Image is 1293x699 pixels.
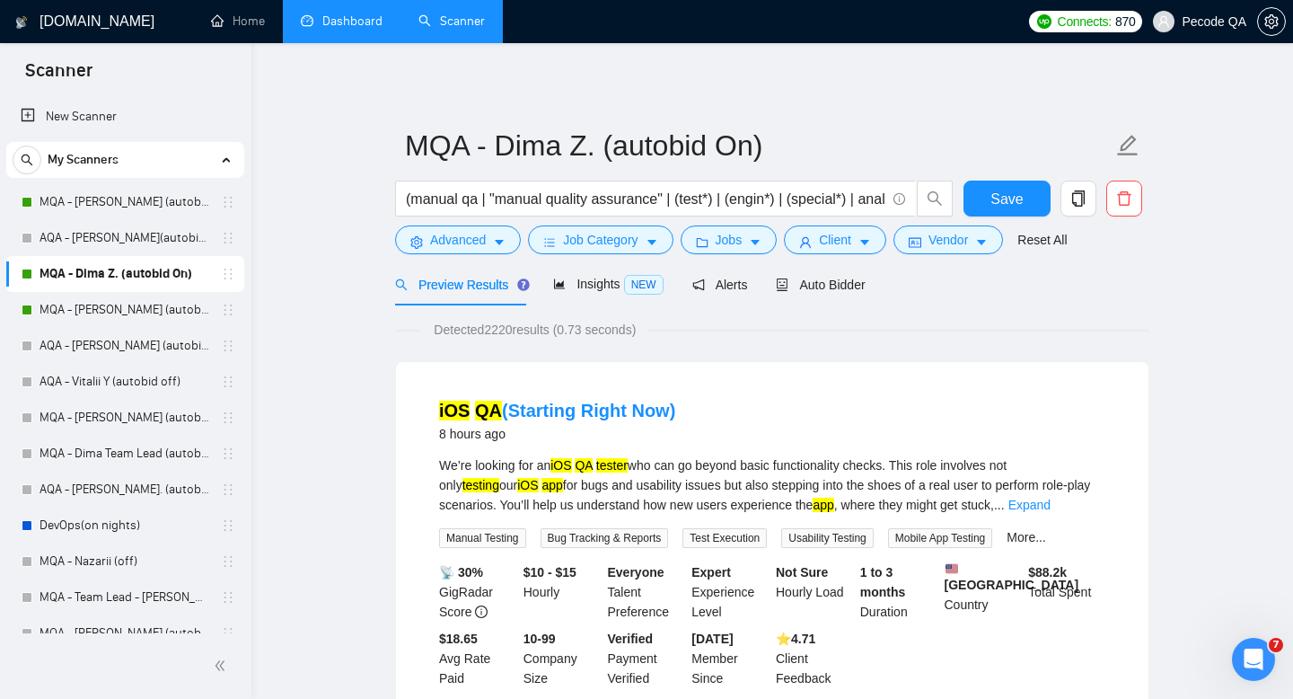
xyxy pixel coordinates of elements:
[40,580,210,615] a: MQA - Team Lead - [PERSON_NAME] (autobid night off) (28.03)
[1008,498,1051,512] a: Expand
[211,13,265,29] a: homeHome
[197,571,421,586] a: Відкрити в довідковому центрі
[691,565,731,580] b: Expert
[332,513,379,549] span: smiley reaction
[11,58,107,95] span: Scanner
[540,7,574,41] button: Згорнути вікно
[1028,565,1067,580] b: $ 88.2k
[688,562,772,622] div: Experience Level
[221,195,235,209] span: holder
[221,626,235,641] span: holder
[439,401,470,420] mark: iOS
[682,528,767,548] span: Test Execution
[439,423,675,445] div: 8 hours ago
[716,230,743,250] span: Jobs
[1058,12,1112,31] span: Connects:
[553,278,566,290] span: area-chart
[249,513,275,549] span: 😞
[40,436,210,472] a: MQA - Dima Team Lead (autobid on)
[439,632,478,646] b: $18.65
[776,632,815,646] b: ⭐️ 4.71
[1258,14,1285,29] span: setting
[40,615,210,651] a: MQA - [PERSON_NAME] (autobid off)
[40,508,210,544] a: DevOps(on nights)
[493,235,506,249] span: caret-down
[395,226,521,254] button: settingAdvancedcaret-down
[541,478,562,492] mark: app
[688,629,772,688] div: Member Since
[12,7,46,41] button: go back
[1106,181,1142,217] button: delete
[1060,181,1096,217] button: copy
[523,565,576,580] b: $10 - $15
[435,629,520,688] div: Avg Rate Paid
[541,528,669,548] span: Bug Tracking & Reports
[1037,14,1051,29] img: upwork-logo.png
[819,230,851,250] span: Client
[772,562,857,622] div: Hourly Load
[40,220,210,256] a: AQA - [PERSON_NAME](autobid ff) (Copy of Polina's)
[22,495,596,515] div: Ви отримали відповідь на своє запитання?
[439,456,1105,515] div: We’re looking for an who can go beyond basic functionality checks. This role involves not only ou...
[784,226,886,254] button: userClientcaret-down
[221,482,235,497] span: holder
[893,193,905,205] span: info-circle
[286,513,332,549] span: neutral face reaction
[596,458,628,473] mark: tester
[624,275,664,295] span: NEW
[418,13,485,29] a: searchScanner
[888,528,993,548] span: Mobile App Testing
[860,565,906,599] b: 1 to 3 months
[1115,12,1135,31] span: 870
[608,632,654,646] b: Verified
[1157,15,1170,28] span: user
[550,458,571,473] mark: iOS
[1116,134,1139,157] span: edit
[574,7,606,40] div: Закрити
[439,565,483,580] b: 📡 30%
[439,528,526,548] span: Manual Testing
[1269,638,1283,652] span: 7
[48,142,119,178] span: My Scanners
[40,364,210,400] a: AQA - Vitalii Y (autobid off)
[946,562,958,575] img: 🇺🇸
[520,629,604,688] div: Company Size
[1257,7,1286,36] button: setting
[475,401,502,420] mark: QA
[776,279,788,291] span: robot
[608,565,664,580] b: Everyone
[772,629,857,688] div: Client Feedback
[221,339,235,353] span: holder
[1061,190,1095,207] span: copy
[40,292,210,328] a: MQA - [PERSON_NAME] (autobid on)
[395,278,524,292] span: Preview Results
[40,400,210,436] a: MQA - [PERSON_NAME] (autobid off )
[692,279,705,291] span: notification
[405,123,1113,168] input: Scanner name...
[776,565,828,580] b: Not Sure
[563,230,638,250] span: Job Category
[941,562,1025,622] div: Country
[575,458,592,473] mark: QA
[475,606,488,618] span: info-circle
[909,235,921,249] span: idcard
[1107,190,1141,207] span: delete
[40,328,210,364] a: AQA - [PERSON_NAME] (autobid off)
[776,278,865,292] span: Auto Bidder
[430,230,486,250] span: Advanced
[13,146,41,174] button: search
[239,513,286,549] span: disappointed reaction
[13,154,40,166] span: search
[40,544,210,580] a: MQA - Nazarii (off)
[421,320,648,340] span: Detected 2220 results (0.73 seconds)
[963,181,1051,217] button: Save
[301,13,383,29] a: dashboardDashboard
[857,562,941,622] div: Duration
[696,235,708,249] span: folder
[406,188,885,210] input: Search Freelance Jobs...
[749,235,761,249] span: caret-down
[994,498,1005,512] span: ...
[604,562,689,622] div: Talent Preference
[858,235,871,249] span: caret-down
[214,657,232,675] span: double-left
